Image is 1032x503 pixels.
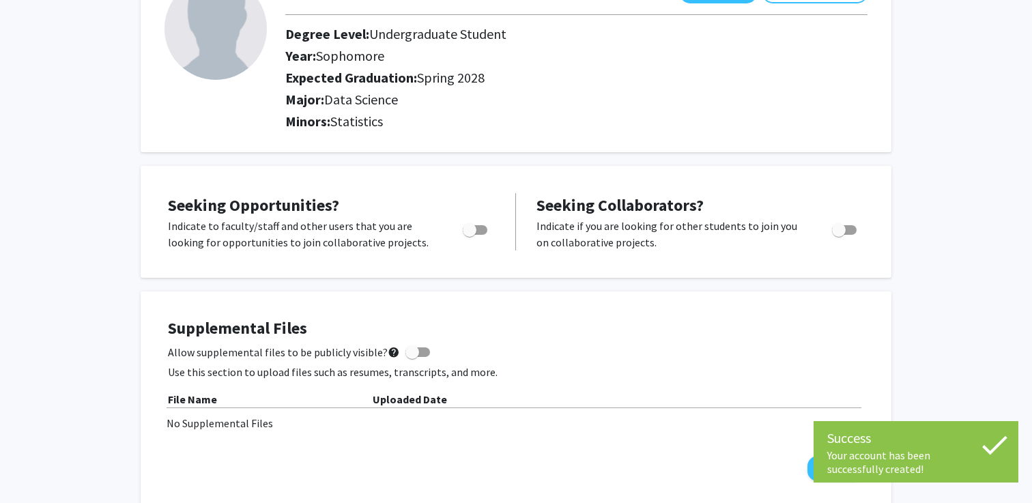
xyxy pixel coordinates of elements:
[285,113,868,130] h2: Minors:
[168,218,437,250] p: Indicate to faculty/staff and other users that you are looking for opportunities to join collabor...
[168,319,864,339] h4: Supplemental Files
[285,26,846,42] h2: Degree Level:
[369,25,506,42] span: Undergraduate Student
[457,218,495,238] div: Toggle
[316,47,384,64] span: Sophomore
[827,448,1005,476] div: Your account has been successfully created!
[168,392,217,406] b: File Name
[285,91,868,108] h2: Major:
[827,428,1005,448] div: Success
[536,195,704,216] span: Seeking Collaborators?
[807,456,864,481] button: Add File
[10,442,58,493] iframe: Chat
[388,344,400,360] mat-icon: help
[167,415,865,431] div: No Supplemental Files
[168,364,864,380] p: Use this section to upload files such as resumes, transcripts, and more.
[168,344,400,360] span: Allow supplemental files to be publicly visible?
[324,91,398,108] span: Data Science
[373,392,447,406] b: Uploaded Date
[417,69,485,86] span: Spring 2028
[330,113,383,130] span: Statistics
[285,48,846,64] h2: Year:
[285,70,846,86] h2: Expected Graduation:
[827,218,864,238] div: Toggle
[168,195,339,216] span: Seeking Opportunities?
[536,218,806,250] p: Indicate if you are looking for other students to join you on collaborative projects.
